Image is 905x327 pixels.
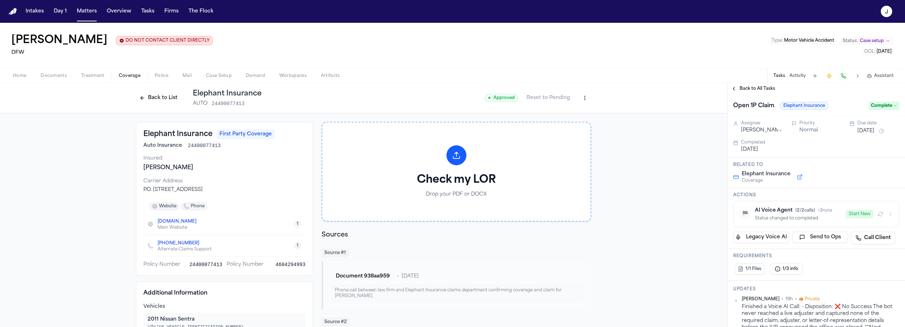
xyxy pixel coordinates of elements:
button: [DATE] [857,128,874,135]
button: Firms [162,5,181,18]
span: Policy Number [227,261,264,268]
button: Start New [846,210,873,218]
p: Drop your PDF or DOCX [322,191,591,198]
span: 24400077413 [189,261,222,268]
button: Snooze task [877,127,886,135]
span: 🏁 [742,211,748,218]
button: Overview [104,5,134,18]
div: Status changed to completed [755,216,842,221]
a: [DOMAIN_NAME] [158,219,196,224]
span: [PERSON_NAME] [742,296,779,302]
button: [DATE] [741,146,758,153]
span: DO NOT CONTACT CLIENT DIRECTLY [126,38,210,43]
button: Edit matter name [11,34,107,47]
button: Edit Type: Motor Vehicle Accident [769,37,836,44]
span: [DATE] [402,273,419,280]
button: Change status from Case setup [839,37,894,45]
h3: Elephant Insurance [143,129,212,139]
button: Create Immediate Task [824,71,834,81]
span: • [795,296,797,302]
button: Intakes [23,5,47,18]
a: Call Client [851,232,895,244]
span: ( 2 / 2 calls) [795,208,815,213]
span: 1/3 info [783,266,798,272]
span: 4604294993 [276,261,306,268]
button: 1/3 info [770,263,803,275]
span: Artifacts [321,73,340,79]
span: • [397,273,399,280]
span: ● [488,95,491,101]
h2: DFW [11,48,213,57]
button: Matters [74,5,100,18]
span: Documents [41,73,67,79]
a: Day 1 [51,5,70,18]
button: Edit client contact restriction [116,36,213,45]
h3: Check my LOR [322,174,591,187]
button: View 1 source [294,220,301,228]
button: 🏁AI Voice Agent(2/2calls)•3runsStatus changed to completedStart New [733,201,899,227]
span: Status: [843,38,858,44]
a: [PHONE_NUMBER] [158,240,199,246]
h1: Elephant Insurance [193,89,261,99]
button: Reset to Pending [522,92,574,104]
span: Assistant [874,73,894,79]
h4: Additional Information [143,289,306,297]
span: Private [805,296,820,302]
button: phone [181,202,207,211]
span: Elephant Insurance [780,102,828,110]
text: J [885,10,888,15]
div: Assignee [741,120,783,126]
button: The Flock [186,5,216,18]
h3: Requirements [733,253,899,259]
button: Normal [799,127,818,134]
span: AUTO [193,100,207,107]
span: Source # 2 [322,318,350,326]
span: Mail [182,73,192,79]
span: website [159,203,176,209]
span: Coverage [119,73,141,79]
div: Alternate Claims Support [158,246,212,252]
div: Due date [857,120,899,126]
span: Demand [246,73,265,79]
h2: Sources [322,230,591,240]
span: 24400077413 [188,142,221,149]
button: View 1 source [294,242,301,249]
span: 19h [785,296,793,302]
div: Phone call between law firm and Elephant Insurance claims department confirming coverage and clai... [332,286,583,301]
span: • 3 runs [818,208,832,213]
span: Auto Insurance [143,142,182,149]
span: Type : [772,38,783,43]
div: [PERSON_NAME] [143,163,306,172]
button: Tasks [138,5,157,18]
span: DOL : [864,50,875,54]
span: Source # 1 [322,249,349,257]
button: Assistant [867,73,894,79]
button: Legacy Voice AI [733,232,789,243]
span: Treatment [81,73,105,79]
h3: Updates [733,286,899,292]
span: 24400077413 [212,100,244,107]
span: Elephant Insurance [742,171,790,178]
div: Main Website [158,225,202,230]
span: Motor Vehicle Accident [784,38,834,43]
a: Home [9,8,17,15]
span: Case setup [860,38,884,44]
div: Completed [741,140,899,145]
span: phone [191,203,205,209]
span: Police [155,73,168,79]
span: Back to All Tasks [740,86,775,92]
button: Activity [789,73,806,79]
span: Complete [869,102,899,110]
div: Vehicles [143,303,306,310]
img: Finch Logo [9,8,17,15]
button: Document 938aa959 [332,270,394,283]
h1: Open 1P Claim [730,100,777,111]
span: [DATE] [877,50,891,54]
button: 1/1 Files [735,263,764,275]
h3: Related to [733,162,899,168]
